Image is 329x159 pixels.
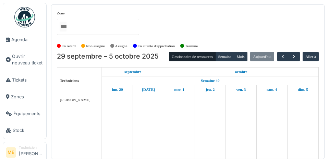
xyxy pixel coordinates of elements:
[199,76,221,85] a: Semaine 40
[277,52,289,62] button: Précédent
[60,22,66,32] input: Tous
[3,72,46,88] a: Tickets
[60,98,90,102] span: [PERSON_NAME]
[288,52,300,62] button: Suivant
[13,110,44,117] span: Équipements
[57,52,159,61] h2: 29 septembre – 5 octobre 2025
[137,43,175,49] label: En attente d'approbation
[215,52,234,61] button: Semaine
[62,43,76,49] label: En retard
[11,36,44,43] span: Agenda
[115,43,127,49] label: Assigné
[172,85,186,94] a: 1 octobre 2025
[57,10,65,16] label: Zone
[13,127,44,134] span: Stock
[12,53,44,66] span: Ouvrir nouveau ticket
[296,85,310,94] a: 5 octobre 2025
[265,85,279,94] a: 4 octobre 2025
[204,85,216,94] a: 2 octobre 2025
[234,85,247,94] a: 3 octobre 2025
[19,145,44,150] div: Technicien
[11,94,44,100] span: Zones
[140,85,157,94] a: 30 septembre 2025
[12,77,44,83] span: Tickets
[60,78,79,83] span: Techniciens
[233,68,249,76] a: 1 octobre 2025
[3,122,46,139] a: Stock
[303,52,319,61] button: Aller à
[3,105,46,122] a: Équipements
[3,48,46,71] a: Ouvrir nouveau ticket
[3,31,46,48] a: Agenda
[250,52,274,61] button: Aujourd'hui
[234,52,247,61] button: Mois
[86,43,105,49] label: Non assigné
[185,43,198,49] label: Terminé
[14,7,35,27] img: Badge_color-CXgf-gQk.svg
[110,85,124,94] a: 29 septembre 2025
[6,147,16,158] li: ME
[123,68,143,76] a: 29 septembre 2025
[3,88,46,105] a: Zones
[169,52,216,61] button: Gestionnaire de ressources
